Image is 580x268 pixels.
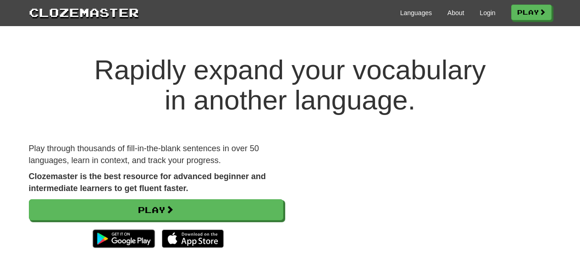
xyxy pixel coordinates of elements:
a: Play [511,5,552,20]
a: About [447,8,464,17]
img: Get it on Google Play [88,225,159,252]
a: Login [480,8,495,17]
strong: Clozemaster is the best resource for advanced beginner and intermediate learners to get fluent fa... [29,172,266,193]
img: Download_on_the_App_Store_Badge_US-UK_135x40-25178aeef6eb6b83b96f5f2d004eda3bffbb37122de64afbaef7... [162,230,224,248]
a: Play [29,199,283,220]
p: Play through thousands of fill-in-the-blank sentences in over 50 languages, learn in context, and... [29,143,283,166]
a: Languages [400,8,432,17]
a: Clozemaster [29,4,139,21]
